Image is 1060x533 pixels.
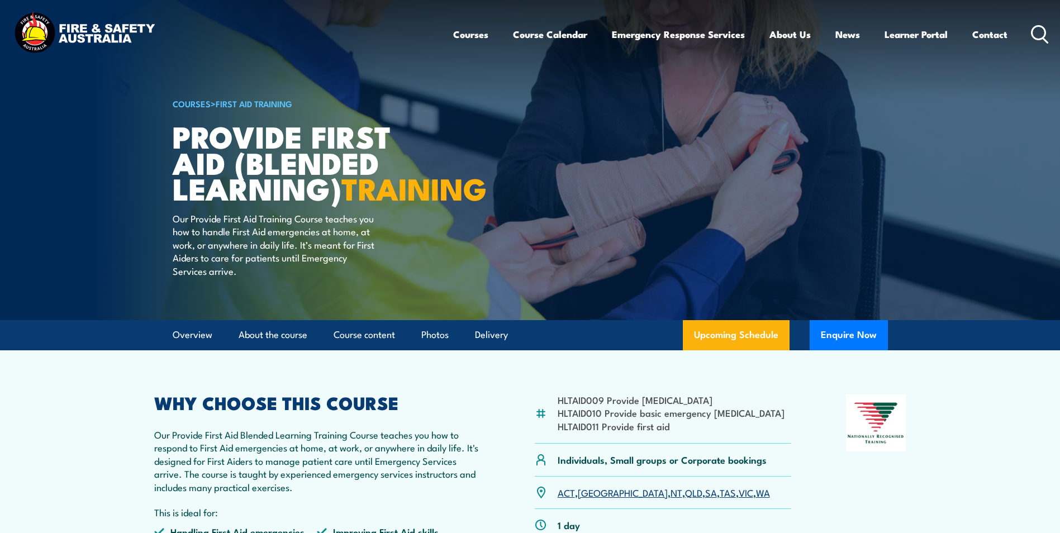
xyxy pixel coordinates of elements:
a: [GEOGRAPHIC_DATA] [578,486,668,499]
li: HLTAID011 Provide first aid [558,420,785,432]
a: Course content [334,320,395,350]
a: QLD [685,486,702,499]
p: , , , , , , , [558,486,770,499]
h1: Provide First Aid (Blended Learning) [173,123,449,201]
a: Upcoming Schedule [683,320,790,350]
a: Photos [421,320,449,350]
a: First Aid Training [216,97,292,110]
p: Individuals, Small groups or Corporate bookings [558,453,767,466]
img: Nationally Recognised Training logo. [846,394,906,451]
a: NT [671,486,682,499]
a: Learner Portal [885,20,948,49]
a: VIC [739,486,753,499]
a: ACT [558,486,575,499]
a: Courses [453,20,488,49]
li: HLTAID009 Provide [MEDICAL_DATA] [558,393,785,406]
a: About Us [769,20,811,49]
p: 1 day [558,518,580,531]
h6: > [173,97,449,110]
p: This is ideal for: [154,506,481,518]
a: Delivery [475,320,508,350]
a: COURSES [173,97,211,110]
a: News [835,20,860,49]
strong: TRAINING [341,164,487,211]
a: Contact [972,20,1007,49]
a: TAS [720,486,736,499]
a: Emergency Response Services [612,20,745,49]
a: SA [705,486,717,499]
a: Course Calendar [513,20,587,49]
button: Enquire Now [810,320,888,350]
h2: WHY CHOOSE THIS COURSE [154,394,481,410]
li: HLTAID010 Provide basic emergency [MEDICAL_DATA] [558,406,785,419]
a: Overview [173,320,212,350]
p: Our Provide First Aid Blended Learning Training Course teaches you how to respond to First Aid em... [154,428,481,493]
a: About the course [239,320,307,350]
a: WA [756,486,770,499]
p: Our Provide First Aid Training Course teaches you how to handle First Aid emergencies at home, at... [173,212,377,277]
